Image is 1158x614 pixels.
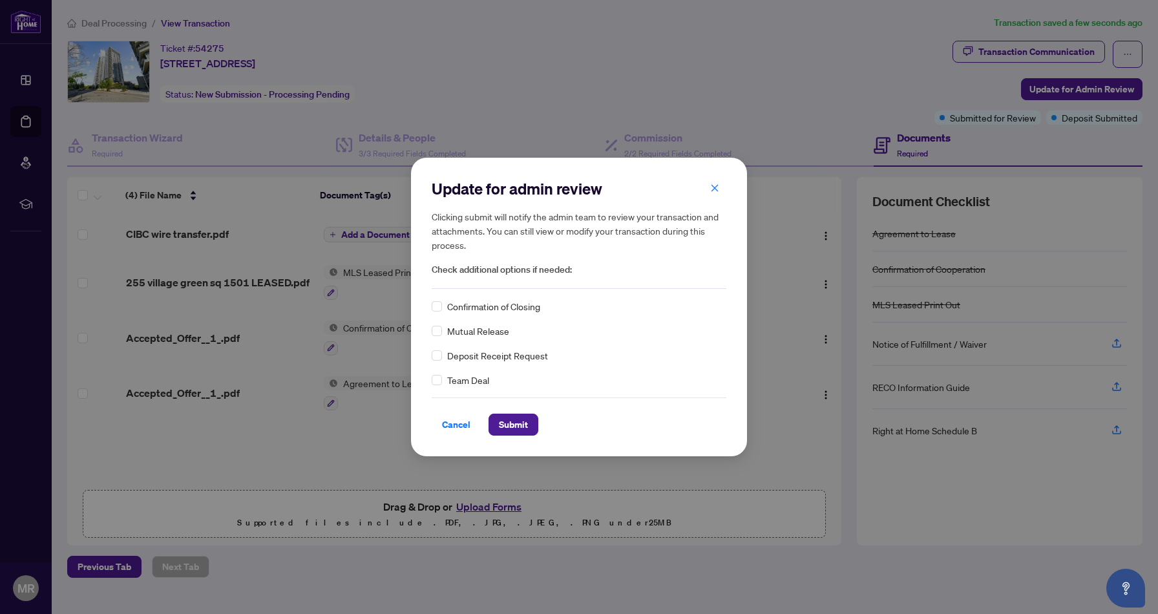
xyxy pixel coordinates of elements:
button: Cancel [432,414,481,436]
button: Open asap [1106,569,1145,608]
button: Submit [489,414,538,436]
span: Team Deal [447,373,489,387]
span: Cancel [442,414,470,435]
h5: Clicking submit will notify the admin team to review your transaction and attachments. You can st... [432,209,726,252]
span: close [710,184,719,193]
span: Deposit Receipt Request [447,348,548,363]
span: Submit [499,414,528,435]
span: Confirmation of Closing [447,299,540,313]
h2: Update for admin review [432,178,726,199]
span: Mutual Release [447,324,509,338]
span: Check additional options if needed: [432,262,726,277]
